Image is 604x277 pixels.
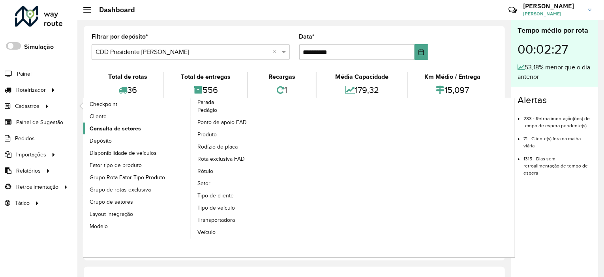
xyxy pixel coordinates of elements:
[273,47,280,57] span: Clear all
[90,186,151,194] span: Grupo de rotas exclusiva
[91,6,135,14] h2: Dashboard
[197,106,217,114] span: Pedágio
[90,125,141,133] span: Consulta de setores
[518,63,592,82] div: 53,18% menor que o dia anterior
[16,86,46,94] span: Roteirizador
[523,2,582,10] h3: [PERSON_NAME]
[197,204,235,212] span: Tipo de veículo
[197,179,210,188] span: Setor
[191,227,299,238] a: Veículo
[83,98,299,239] a: Parada
[197,118,247,126] span: Ponto de apoio FAD
[415,44,428,60] button: Choose Date
[90,222,108,231] span: Modelo
[83,159,191,171] a: Fator tipo de produto
[15,102,39,110] span: Cadastros
[90,149,157,157] span: Disponibilidade de veículos
[83,184,191,195] a: Grupo de rotas exclusiva
[90,173,165,182] span: Grupo Rota Fator Tipo Produto
[197,216,235,224] span: Transportadora
[94,82,161,99] div: 36
[197,228,216,236] span: Veículo
[191,141,299,153] a: Rodízio de placa
[197,191,234,200] span: Tipo de cliente
[319,82,405,99] div: 179,32
[83,123,191,134] a: Consulta de setores
[90,198,133,206] span: Grupo de setores
[83,196,191,208] a: Grupo de setores
[166,82,245,99] div: 556
[191,178,299,190] a: Setor
[90,137,112,145] span: Depósito
[16,167,41,175] span: Relatórios
[250,72,314,82] div: Recargas
[83,98,191,110] a: Checkpoint
[299,32,315,41] label: Data
[518,36,592,63] div: 00:02:27
[319,72,405,82] div: Média Capacidade
[191,165,299,177] a: Rótulo
[197,167,213,175] span: Rótulo
[523,129,592,149] li: 71 - Cliente(s) fora da malha viária
[191,202,299,214] a: Tipo de veículo
[16,118,63,126] span: Painel de Sugestão
[90,161,142,169] span: Fator tipo de produto
[83,220,191,232] a: Modelo
[83,208,191,220] a: Layout integração
[90,210,133,218] span: Layout integração
[518,95,592,106] h4: Alertas
[191,190,299,202] a: Tipo de cliente
[523,109,592,129] li: 233 - Retroalimentação(ões) de tempo de espera pendente(s)
[504,2,521,19] a: Contato Rápido
[191,129,299,141] a: Produto
[197,143,238,151] span: Rodízio de placa
[518,25,592,36] div: Tempo médio por rota
[83,171,191,183] a: Grupo Rota Fator Tipo Produto
[191,104,299,116] a: Pedágio
[410,72,495,82] div: Km Médio / Entrega
[191,153,299,165] a: Rota exclusiva FAD
[197,155,245,163] span: Rota exclusiva FAD
[90,100,117,108] span: Checkpoint
[83,110,191,122] a: Cliente
[250,82,314,99] div: 1
[410,82,495,99] div: 15,097
[90,112,107,121] span: Cliente
[92,32,148,41] label: Filtrar por depósito
[523,10,582,17] span: [PERSON_NAME]
[16,183,58,191] span: Retroalimentação
[191,214,299,226] a: Transportadora
[15,134,35,143] span: Pedidos
[24,42,54,52] label: Simulação
[83,147,191,159] a: Disponibilidade de veículos
[17,70,32,78] span: Painel
[197,130,217,139] span: Produto
[83,135,191,147] a: Depósito
[16,151,46,159] span: Importações
[191,117,299,128] a: Ponto de apoio FAD
[197,98,214,106] span: Parada
[94,72,161,82] div: Total de rotas
[15,199,30,207] span: Tático
[166,72,245,82] div: Total de entregas
[523,149,592,177] li: 1315 - Dias sem retroalimentação de tempo de espera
